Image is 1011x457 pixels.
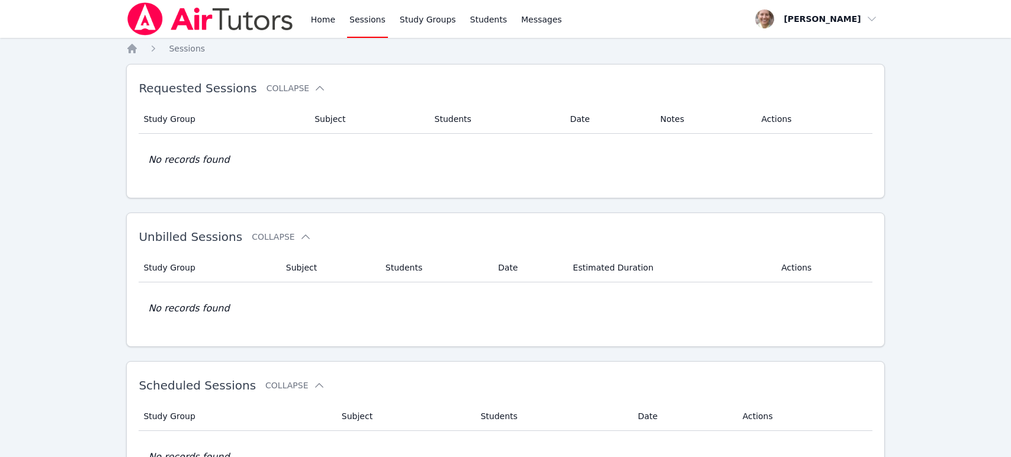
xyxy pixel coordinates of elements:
th: Actions [736,402,872,431]
span: Sessions [169,44,205,53]
img: Air Tutors [126,2,294,36]
a: Sessions [169,43,205,54]
th: Estimated Duration [566,253,774,282]
span: Requested Sessions [139,81,256,95]
span: Scheduled Sessions [139,378,256,392]
button: Collapse [252,231,311,243]
th: Students [473,402,631,431]
span: Messages [521,14,562,25]
td: No records found [139,134,872,186]
th: Date [563,105,653,134]
th: Date [631,402,736,431]
th: Notes [653,105,755,134]
td: No records found [139,282,872,334]
th: Subject [307,105,427,134]
th: Students [428,105,563,134]
th: Actions [774,253,872,282]
th: Study Group [139,253,278,282]
th: Study Group [139,402,334,431]
th: Students [378,253,491,282]
th: Actions [754,105,872,134]
th: Date [491,253,566,282]
th: Subject [279,253,378,282]
span: Unbilled Sessions [139,230,242,244]
th: Study Group [139,105,307,134]
button: Collapse [265,379,325,391]
nav: Breadcrumb [126,43,884,54]
th: Subject [335,402,474,431]
button: Collapse [267,82,326,94]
